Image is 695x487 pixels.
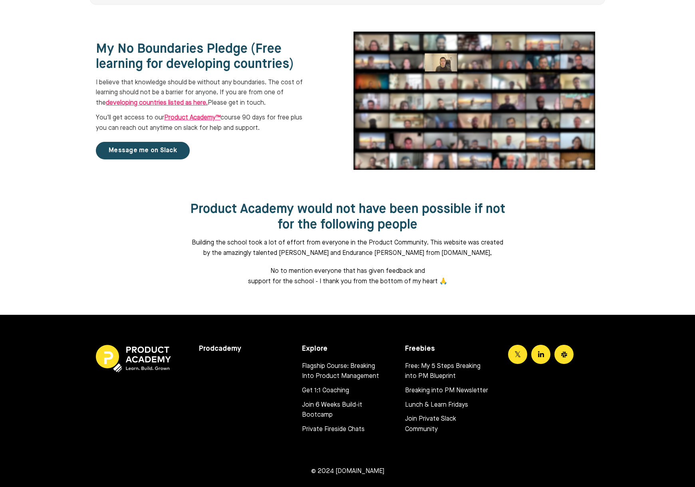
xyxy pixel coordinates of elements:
h5: Freebies [405,345,496,354]
p: © 2024 [DOMAIN_NAME] [96,467,599,477]
span: Product Academy would not have been possible if not for the following people [190,203,505,231]
span: My No Boundaries Pledge (Free learning for developing countries) [96,43,294,71]
a: Get 1:1 Coaching [302,386,385,396]
a: Lunch & Learn Fridays [405,400,488,411]
a: Product Academy™ [164,115,220,121]
a: Breaking into PM Newsletter [405,386,488,396]
a: Message me on Slack [96,142,190,159]
a: Free: My 5 Steps Breaking into PM Blueprint [405,362,488,382]
p: No to mention everyone that has given feedback and support for the school - I thank you from the ... [243,266,452,287]
a: developing countries listed as here. [106,100,208,106]
a: Join Private Slack Community [405,414,488,435]
h5: Prodcademy [199,345,290,354]
h5: Explore [302,345,393,354]
span: You'll get access to our course 90 days for free plus you can reach out anytime on slack for help... [96,115,302,131]
p: Building the school took a lot of effort from everyone in the Product Community. This website was... [190,238,505,258]
a: Private Fireside Chats [302,425,385,435]
a: Join 6 Weeks Build-it Bootcamp [302,400,385,421]
span: I believe that knowledge should be without any boundaries. The cost of learning should not be a b... [96,80,303,106]
a: Flagship Course: Breaking Into Product Management [302,362,385,382]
